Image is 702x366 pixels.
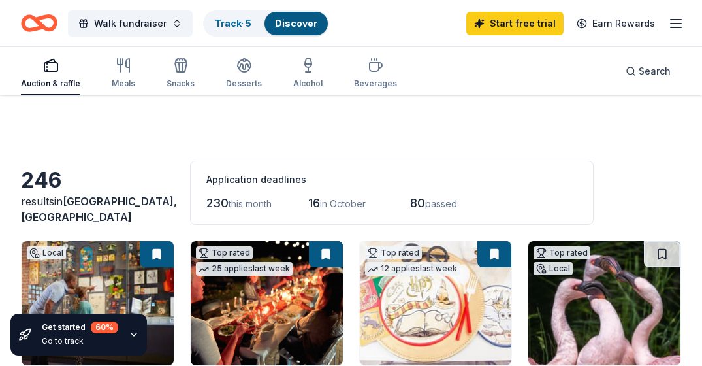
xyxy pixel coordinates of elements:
[320,198,366,209] span: in October
[354,52,397,95] button: Beverages
[226,78,262,89] div: Desserts
[112,78,135,89] div: Meals
[569,12,663,35] a: Earn Rewards
[21,52,80,95] button: Auction & raffle
[42,336,118,346] div: Go to track
[91,322,118,333] div: 60 %
[360,241,512,365] img: Image for Oriental Trading
[615,58,681,84] button: Search
[27,246,66,259] div: Local
[365,262,460,276] div: 12 applies last week
[466,12,564,35] a: Start free trial
[354,78,397,89] div: Beverages
[42,322,118,333] div: Get started
[229,198,272,209] span: this month
[425,198,457,209] span: passed
[112,52,135,95] button: Meals
[94,16,167,31] span: Walk fundraiser
[215,18,251,29] a: Track· 5
[410,196,425,210] span: 80
[68,10,193,37] button: Walk fundraiser
[191,241,343,365] img: Image for CookinGenie
[293,78,323,89] div: Alcohol
[196,246,253,259] div: Top rated
[21,8,57,39] a: Home
[21,78,80,89] div: Auction & raffle
[206,196,229,210] span: 230
[203,10,329,37] button: Track· 5Discover
[534,246,590,259] div: Top rated
[167,78,195,89] div: Snacks
[293,52,323,95] button: Alcohol
[21,195,177,224] span: in
[528,241,680,365] img: Image for Oakland Zoo
[206,172,577,188] div: Application deadlines
[21,195,177,224] span: [GEOGRAPHIC_DATA], [GEOGRAPHIC_DATA]
[167,52,195,95] button: Snacks
[22,241,174,365] img: Image for The Walt Disney Museum
[21,193,174,225] div: results
[308,196,320,210] span: 16
[639,63,671,79] span: Search
[275,18,317,29] a: Discover
[534,262,573,275] div: Local
[21,167,174,193] div: 246
[196,262,293,276] div: 25 applies last week
[365,246,422,259] div: Top rated
[226,52,262,95] button: Desserts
